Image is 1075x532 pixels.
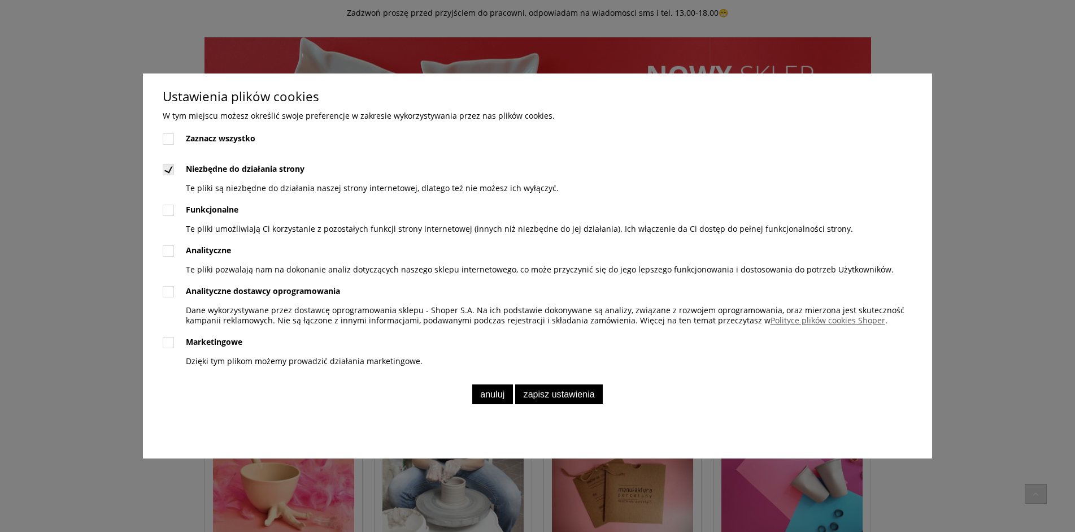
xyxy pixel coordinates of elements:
[515,384,603,404] button: Zapisz ustawienia
[472,384,513,404] button: Anuluj
[186,245,231,256] strong: Analityczne
[186,286,340,296] strong: Analityczne dostawcy oprogramowania
[186,133,255,144] strong: Zaznacz wszystko
[163,111,913,121] p: W tym miejscu możesz określić swoje preferencje w zakresie wykorzystywania przez nas plików cookies.
[186,204,238,215] strong: Funkcjonalne
[186,305,914,326] p: Dane wykorzystywane przez dostawcę oprogramowania sklepu - Shoper S.A. Na ich podstawie dokonywan...
[186,265,894,275] p: Te pliki pozwalają nam na dokonanie analiz dotyczących naszego sklepu internetowego, co może przy...
[186,183,559,193] p: Te pliki są niezbędne do działania naszej strony internetowej, dlatego też nie możesz ich wyłączyć.
[186,356,423,366] p: Dzięki tym plikom możemy prowadzić działania marketingowe.
[186,336,242,347] strong: Marketingowe
[186,224,853,234] p: Te pliki umożliwiają Ci korzystanie z pozostałych funkcji strony internetowej (innych niż niezbęd...
[771,315,885,326] a: Polityka plików cookies Shoper - otwiera się w nowej karcie
[163,92,913,102] p: Ustawienia plików cookies
[186,163,304,174] strong: Niezbędne do działania strony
